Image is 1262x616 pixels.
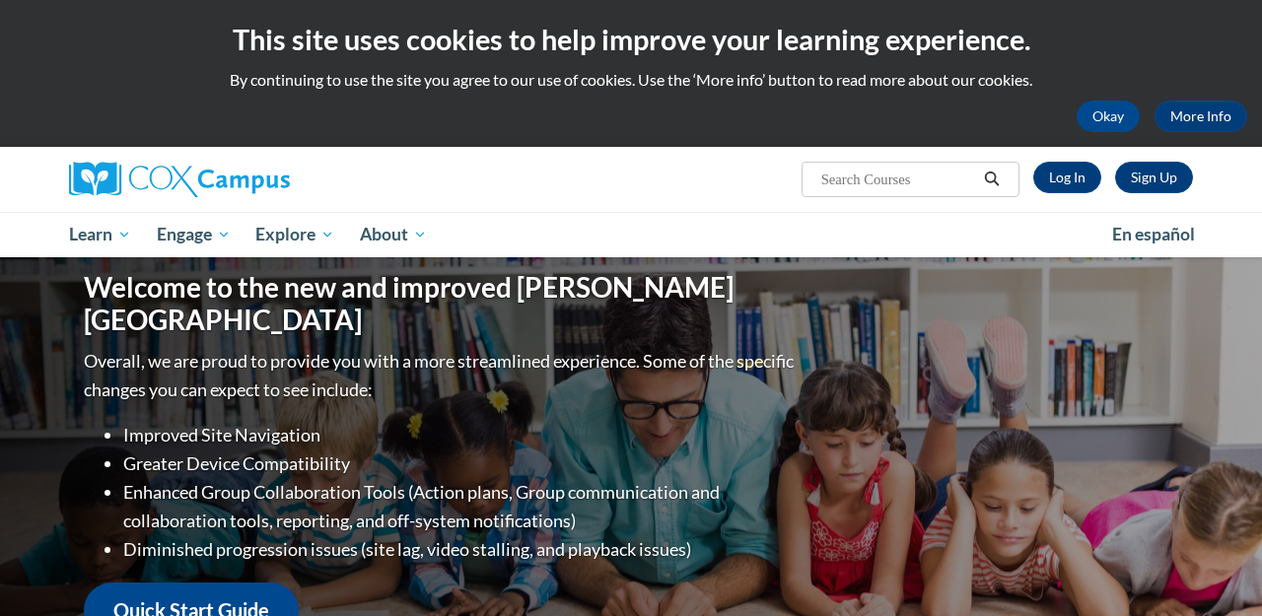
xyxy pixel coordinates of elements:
a: Learn [56,212,144,257]
a: More Info [1155,101,1247,132]
div: Main menu [54,212,1208,257]
li: Enhanced Group Collaboration Tools (Action plans, Group communication and collaboration tools, re... [123,478,799,535]
p: Overall, we are proud to provide you with a more streamlined experience. Some of the specific cha... [84,347,799,404]
a: Cox Campus [69,162,424,197]
a: Explore [243,212,347,257]
a: Engage [144,212,244,257]
span: Learn [69,223,131,246]
span: Explore [255,223,334,246]
li: Greater Device Compatibility [123,449,799,478]
span: Engage [157,223,231,246]
h2: This site uses cookies to help improve your learning experience. [15,20,1247,59]
button: Search [977,168,1007,191]
span: About [360,223,427,246]
input: Search Courses [819,168,977,191]
span: En español [1112,224,1195,244]
img: Cox Campus [69,162,290,197]
a: Register [1115,162,1193,193]
h1: Welcome to the new and improved [PERSON_NAME][GEOGRAPHIC_DATA] [84,271,799,337]
a: En español [1099,214,1208,255]
iframe: Button to launch messaging window [1183,537,1246,600]
li: Diminished progression issues (site lag, video stalling, and playback issues) [123,535,799,564]
a: About [347,212,440,257]
p: By continuing to use the site you agree to our use of cookies. Use the ‘More info’ button to read... [15,69,1247,91]
button: Okay [1077,101,1140,132]
li: Improved Site Navigation [123,421,799,449]
a: Log In [1033,162,1101,193]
